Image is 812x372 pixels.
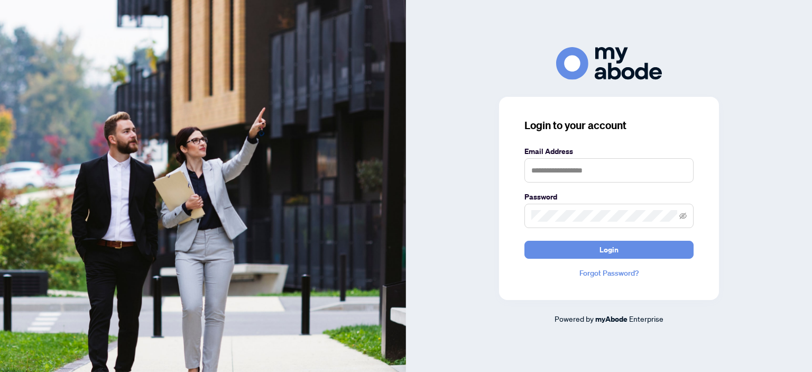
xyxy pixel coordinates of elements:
[524,267,694,279] a: Forgot Password?
[556,47,662,79] img: ma-logo
[524,118,694,133] h3: Login to your account
[595,313,628,325] a: myAbode
[679,212,687,220] span: eye-invisible
[524,146,694,157] label: Email Address
[555,314,594,323] span: Powered by
[599,241,619,258] span: Login
[524,191,694,203] label: Password
[524,241,694,259] button: Login
[629,314,663,323] span: Enterprise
